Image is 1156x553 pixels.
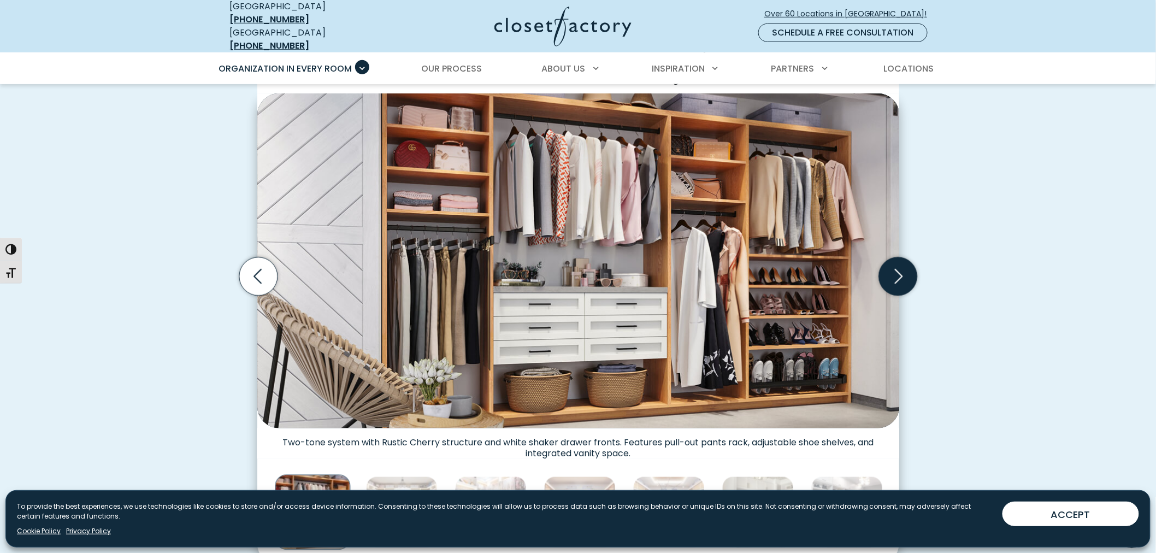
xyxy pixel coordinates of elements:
[257,428,900,459] figcaption: Two-tone system with Rustic Cherry structure and white shaker drawer fronts. Features pull-out pa...
[811,476,883,548] img: Modern custom closet with dual islands, extensive shoe storage, hanging sections for men’s and wo...
[652,62,705,75] span: Inspiration
[758,23,928,42] a: Schedule a Free Consultation
[544,476,616,548] img: Walk-in closet with Slab drawer fronts, LED-lit upper cubbies, double-hang rods, divided shelving...
[66,526,111,536] a: Privacy Policy
[771,62,815,75] span: Partners
[219,62,352,75] span: Organization in Every Room
[722,476,794,548] img: White custom closet shelving, open shelving for shoes, and dual hanging sections for a curated wa...
[229,39,309,52] a: [PHONE_NUMBER]
[257,93,900,428] img: Reach-in closet with Two-tone system with Rustic Cherry structure and White Shaker drawer fronts....
[211,54,945,84] nav: Primary Menu
[764,8,936,20] span: Over 60 Locations in [GEOGRAPHIC_DATA]!
[17,526,61,536] a: Cookie Policy
[275,475,350,550] img: Reach-in closet with Two-tone system with Rustic Cherry structure and White Shaker drawer fronts....
[494,7,632,46] img: Closet Factory Logo
[229,26,388,52] div: [GEOGRAPHIC_DATA]
[884,62,934,75] span: Locations
[17,502,994,521] p: To provide the best experiences, we use technologies like cookies to store and/or access device i...
[1002,502,1139,526] button: ACCEPT
[235,253,282,300] button: Previous slide
[764,4,936,23] a: Over 60 Locations in [GEOGRAPHIC_DATA]!
[633,476,705,548] img: Elegant luxury closet with floor-to-ceiling storage, LED underlighting, valet rods, glass shelvin...
[229,13,309,26] a: [PHONE_NUMBER]
[875,253,922,300] button: Next slide
[542,62,586,75] span: About Us
[421,62,482,75] span: Our Process
[366,476,438,548] img: Glass-top island, velvet-lined jewelry drawers, and LED wardrobe lighting. Custom cabinetry in Rh...
[455,476,527,548] img: Custom white melamine system with triple-hang wardrobe rods, gold-tone hanging hardware, and inte...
